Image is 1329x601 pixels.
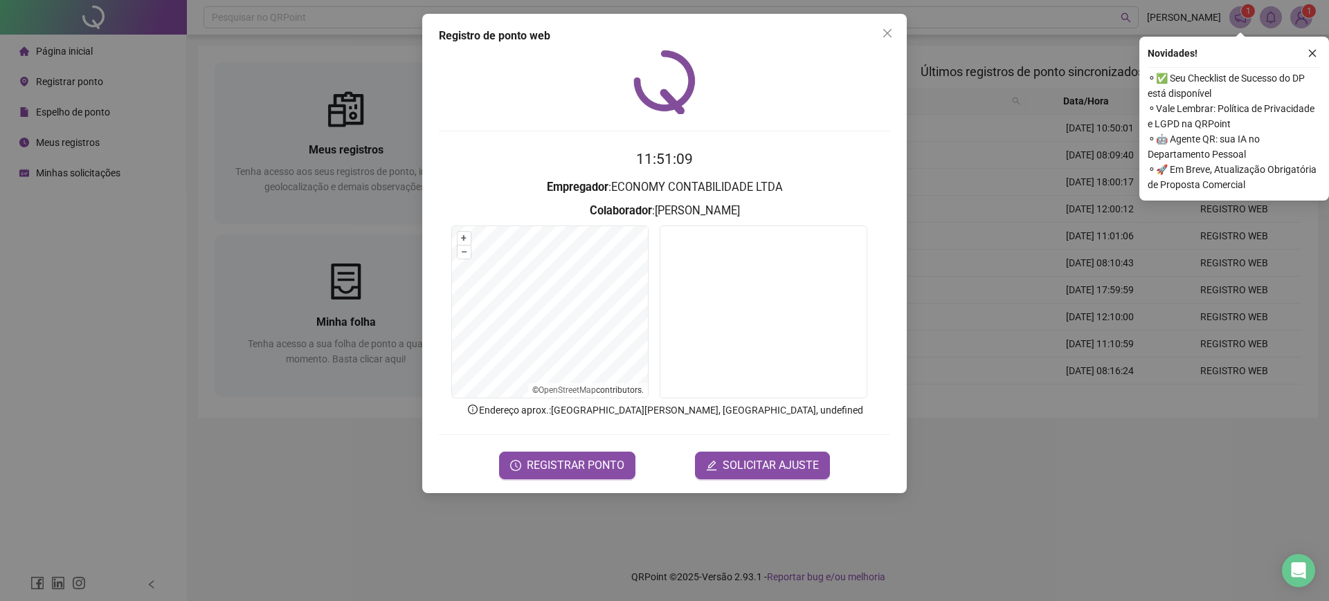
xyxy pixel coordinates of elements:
div: Registro de ponto web [439,28,890,44]
span: edit [706,460,717,471]
time: 11:51:09 [636,151,693,167]
p: Endereço aprox. : [GEOGRAPHIC_DATA][PERSON_NAME], [GEOGRAPHIC_DATA], undefined [439,403,890,418]
span: clock-circle [510,460,521,471]
strong: Empregador [547,181,608,194]
h3: : ECONOMY CONTABILIDADE LTDA [439,178,890,196]
button: – [458,246,471,259]
span: ⚬ 🚀 Em Breve, Atualização Obrigatória de Proposta Comercial [1148,162,1321,192]
span: ⚬ ✅ Seu Checklist de Sucesso do DP está disponível [1148,71,1321,101]
span: close [882,28,893,39]
span: SOLICITAR AJUSTE [723,457,819,474]
strong: Colaborador [590,204,652,217]
button: Close [876,22,898,44]
span: Novidades ! [1148,46,1197,61]
div: Open Intercom Messenger [1282,554,1315,587]
span: ⚬ 🤖 Agente QR: sua IA no Departamento Pessoal [1148,131,1321,162]
a: OpenStreetMap [539,385,596,395]
h3: : [PERSON_NAME] [439,202,890,220]
span: ⚬ Vale Lembrar: Política de Privacidade e LGPD na QRPoint [1148,101,1321,131]
button: + [458,232,471,245]
img: QRPoint [633,50,696,114]
button: editSOLICITAR AJUSTE [695,452,830,479]
li: © contributors. [532,385,644,395]
span: close [1308,48,1317,58]
span: REGISTRAR PONTO [527,457,624,474]
span: info-circle [467,403,479,416]
button: REGISTRAR PONTO [499,452,635,479]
